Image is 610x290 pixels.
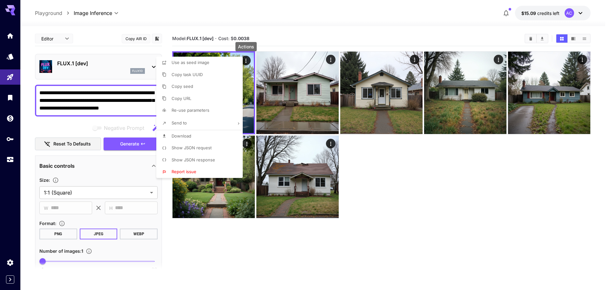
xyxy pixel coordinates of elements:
[172,133,191,138] span: Download
[172,145,212,150] span: Show JSON request
[172,72,203,77] span: Copy task UUID
[172,157,215,162] span: Show JSON response
[172,108,209,113] span: Re-use parameters
[172,120,187,125] span: Send to
[172,60,209,65] span: Use as seed image
[172,96,191,101] span: Copy URL
[172,84,193,89] span: Copy seed
[172,169,196,174] span: Report issue
[235,42,257,51] div: Actions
